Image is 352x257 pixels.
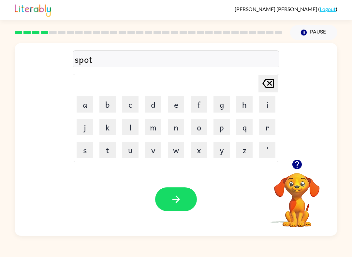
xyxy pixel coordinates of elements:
[168,119,184,135] button: n
[99,119,116,135] button: k
[213,96,230,113] button: g
[77,96,93,113] button: a
[213,119,230,135] button: p
[290,25,337,40] button: Pause
[191,119,207,135] button: o
[77,142,93,158] button: s
[122,142,139,158] button: u
[99,96,116,113] button: b
[191,96,207,113] button: f
[15,3,51,17] img: Literably
[236,96,253,113] button: h
[145,96,161,113] button: d
[235,6,318,12] span: [PERSON_NAME] [PERSON_NAME]
[259,119,275,135] button: r
[320,6,336,12] a: Logout
[168,142,184,158] button: w
[191,142,207,158] button: x
[75,52,277,66] div: spot
[236,119,253,135] button: q
[145,142,161,158] button: v
[236,142,253,158] button: z
[122,96,139,113] button: c
[259,96,275,113] button: i
[264,163,330,228] video: Your browser must support playing .mp4 files to use Literably. Please try using another browser.
[235,6,337,12] div: ( )
[259,142,275,158] button: '
[213,142,230,158] button: y
[99,142,116,158] button: t
[77,119,93,135] button: j
[145,119,161,135] button: m
[168,96,184,113] button: e
[122,119,139,135] button: l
